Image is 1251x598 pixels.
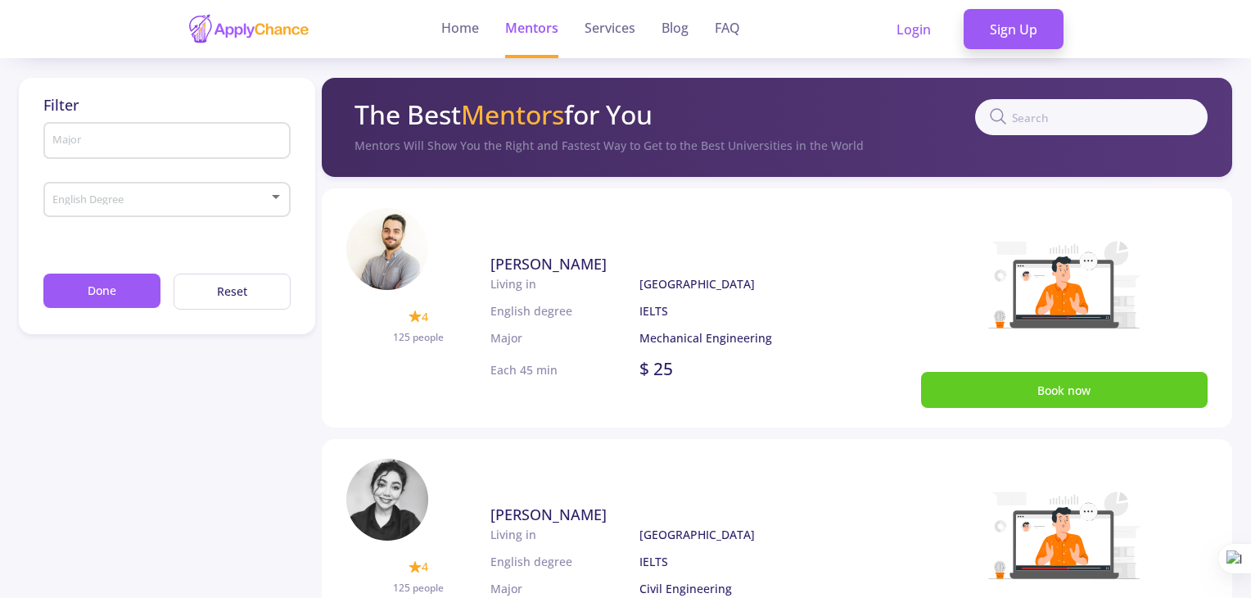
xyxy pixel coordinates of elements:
p: Mechanical Engineering [639,329,849,347]
span: 125 people [393,330,444,344]
span: Mentors [461,97,564,132]
a: Login [870,9,957,50]
h2: The Best for You [355,99,653,130]
p: English degree [490,553,640,570]
a: [PERSON_NAME] [490,253,849,275]
p: [GEOGRAPHIC_DATA] [639,526,849,543]
span: 4 [422,308,428,325]
button: Reset [174,274,291,310]
p: Living in [490,275,640,292]
p: IELTS [639,302,849,319]
p: IELTS [639,553,849,570]
p: [GEOGRAPHIC_DATA] [639,275,849,292]
span: 125 people [393,581,444,595]
a: Sign Up [964,9,1064,50]
p: Civil Engineering [639,580,849,597]
img: applychance logo [187,13,310,45]
div: Mentors Will Show You the Right and Fastest Way to Get to the Best Universities in the World [355,137,1208,154]
span: Filter [43,95,79,115]
p: $ 25 [639,356,673,383]
a: [PERSON_NAME] [490,504,849,526]
p: Each 45 min [490,361,558,378]
button: Book now [921,372,1208,407]
button: Done [43,274,160,309]
p: Living in [490,526,640,543]
span: [PERSON_NAME] [490,505,607,524]
input: Search [975,99,1208,135]
span: 4 [422,558,428,575]
p: English degree [490,302,640,319]
span: [PERSON_NAME] [490,254,607,274]
p: Major [490,580,640,597]
p: Major [490,329,640,347]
